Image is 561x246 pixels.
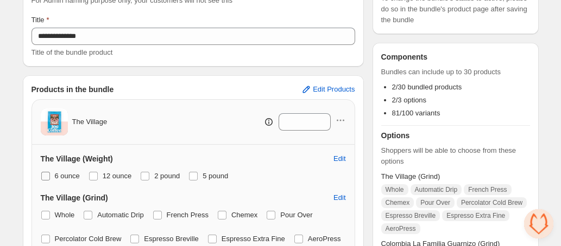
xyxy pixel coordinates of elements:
h3: Options [381,130,530,141]
span: 81/100 variants [392,109,440,117]
span: 2 pound [154,172,180,180]
h3: The Village (Grind) [41,192,108,203]
span: Edit Products [313,85,355,94]
span: 6 ounce [55,172,80,180]
span: Espresso Extra Fine [222,235,285,243]
label: Title [31,15,49,25]
span: Pour Over [280,211,312,219]
span: Pour Over [420,198,450,207]
span: The Village [72,116,108,127]
button: Edit [327,150,352,167]
h3: Components [381,51,428,62]
span: French Press [468,185,507,194]
span: 2/30 bundled products [392,83,462,91]
h3: Products in the bundle [31,84,114,95]
button: Edit [327,189,352,206]
div: Open chat [524,209,553,238]
span: AeroPress [386,224,416,233]
span: Title of the bundle product [31,48,113,56]
span: 12 ounce [103,172,132,180]
img: The Village [41,108,68,135]
span: Espresso Breville [144,235,198,243]
span: Edit [333,193,345,202]
span: Espresso Breville [386,211,436,220]
span: Shoppers will be able to choose from these options [381,145,530,167]
span: Chemex [231,211,257,219]
span: Automatic Drip [97,211,143,219]
span: Automatic Drip [415,185,458,194]
span: French Press [167,211,209,219]
span: Bundles can include up to 30 products [381,67,530,77]
span: 5 pound [203,172,228,180]
span: Edit [333,154,345,163]
h3: The Village (Weight) [41,153,113,164]
span: The Village (Grind) [381,171,530,182]
span: Chemex [386,198,410,207]
span: Percolator Cold Brew [461,198,522,207]
span: Whole [55,211,75,219]
span: 2/3 options [392,96,427,104]
span: Percolator Cold Brew [55,235,122,243]
span: AeroPress [308,235,341,243]
button: Edit Products [294,81,361,98]
span: Whole [386,185,404,194]
span: Espresso Extra Fine [446,211,505,220]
